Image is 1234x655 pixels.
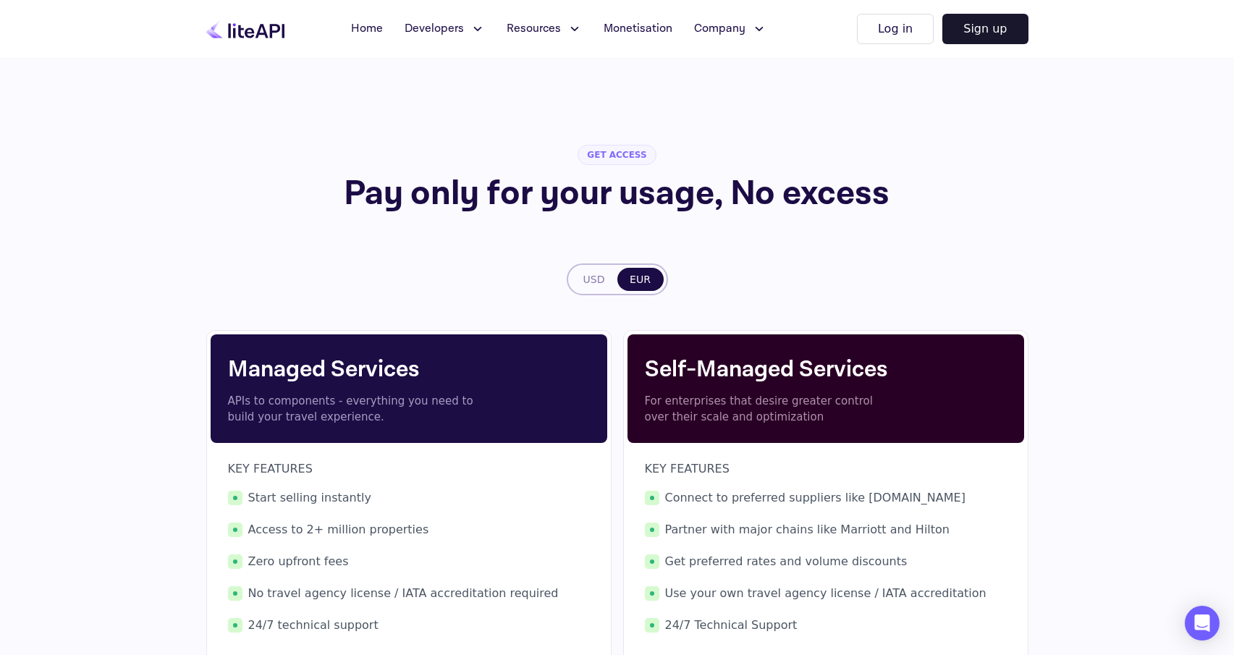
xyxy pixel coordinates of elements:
[942,14,1028,44] button: Sign up
[645,521,1007,538] span: Partner with major chains like Marriott and Hilton
[617,268,664,291] button: EUR
[228,521,590,538] span: Access to 2+ million properties
[228,617,590,634] span: 24/7 technical support
[247,177,986,211] h1: Pay only for your usage, No excess
[405,20,464,38] span: Developers
[685,14,775,43] button: Company
[228,460,590,478] p: KEY FEATURES
[228,489,590,507] span: Start selling instantly
[507,20,561,38] span: Resources
[498,14,591,43] button: Resources
[351,20,383,38] span: Home
[645,553,1007,570] span: Get preferred rates and volume discounts
[645,352,1007,387] h4: Self-Managed Services
[342,14,392,43] a: Home
[604,20,672,38] span: Monetisation
[228,585,590,602] span: No travel agency license / IATA accreditation required
[228,553,590,570] span: Zero upfront fees
[645,617,1007,634] span: 24/7 Technical Support
[571,268,617,291] button: USD
[578,145,656,165] span: GET ACCESS
[645,393,898,426] p: For enterprises that desire greater control over their scale and optimization
[228,352,590,387] h4: Managed Services
[228,393,481,426] p: APIs to components - everything you need to build your travel experience.
[645,489,1007,507] span: Connect to preferred suppliers like [DOMAIN_NAME]
[595,14,681,43] a: Monetisation
[1185,606,1220,641] div: Open Intercom Messenger
[396,14,494,43] button: Developers
[857,14,934,44] button: Log in
[645,585,1007,602] span: Use your own travel agency license / IATA accreditation
[694,20,745,38] span: Company
[645,460,1007,478] p: KEY FEATURES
